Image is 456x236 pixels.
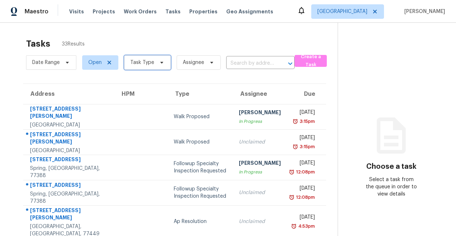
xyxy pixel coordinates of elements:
div: Walk Proposed [174,138,227,146]
span: Visits [69,8,84,15]
h2: Tasks [26,40,50,47]
div: 12:08pm [295,168,315,176]
th: Assignee [233,84,287,104]
input: Search by address [226,58,274,69]
div: [DATE] [292,185,315,194]
th: HPM [114,84,168,104]
div: Spring, [GEOGRAPHIC_DATA], 77388 [30,165,109,179]
span: Create a Task [298,53,323,69]
th: Address [23,84,114,104]
div: In Progress [239,168,281,176]
img: Overdue Alarm Icon [292,118,298,125]
img: Overdue Alarm Icon [289,194,295,201]
div: Spring, [GEOGRAPHIC_DATA], 77388 [30,190,109,205]
div: [STREET_ADDRESS][PERSON_NAME] [30,207,109,223]
div: Unclaimed [239,138,281,146]
div: Followup Specialty Inspection Requested [174,160,227,175]
div: [GEOGRAPHIC_DATA] [30,147,109,154]
span: Maestro [25,8,48,15]
div: [DATE] [292,134,315,143]
div: In Progress [239,118,281,125]
span: Assignee [183,59,204,66]
span: Geo Assignments [226,8,273,15]
div: Ap Resolution [174,218,227,225]
div: [STREET_ADDRESS][PERSON_NAME] [30,131,109,147]
th: Due [287,84,326,104]
span: Projects [93,8,115,15]
div: [STREET_ADDRESS][PERSON_NAME] [30,105,109,121]
span: Open [88,59,102,66]
span: Properties [189,8,218,15]
div: [STREET_ADDRESS] [30,156,109,165]
span: Task Type [130,59,154,66]
div: 4:53pm [297,223,315,230]
img: Overdue Alarm Icon [291,223,297,230]
div: 3:15pm [298,143,315,150]
th: Type [168,84,233,104]
div: [DATE] [292,109,315,118]
div: [DATE] [292,159,315,168]
div: 3:15pm [298,118,315,125]
span: Date Range [32,59,60,66]
div: Select a task from the queue in order to view details [365,176,418,198]
img: Overdue Alarm Icon [292,143,298,150]
div: [GEOGRAPHIC_DATA] [30,121,109,129]
div: [PERSON_NAME] [239,159,281,168]
div: Walk Proposed [174,113,227,120]
img: Overdue Alarm Icon [289,168,295,176]
span: Tasks [165,9,181,14]
div: Unclaimed [239,218,281,225]
span: [GEOGRAPHIC_DATA] [317,8,367,15]
button: Open [285,59,295,69]
div: [STREET_ADDRESS] [30,181,109,190]
button: Create a Task [295,55,327,67]
div: 12:08pm [295,194,315,201]
h3: Choose a task [366,163,417,170]
div: Followup Specialty Inspection Requested [174,185,227,200]
div: [PERSON_NAME] [239,109,281,118]
span: 33 Results [62,40,85,48]
div: [DATE] [292,214,315,223]
span: [PERSON_NAME] [401,8,445,15]
div: Unclaimed [239,189,281,196]
span: Work Orders [124,8,157,15]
